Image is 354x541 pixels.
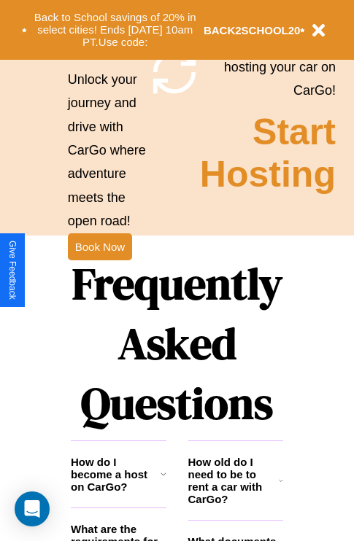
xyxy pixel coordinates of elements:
[27,7,204,52] button: Back to School savings of 20% in select cities! Ends [DATE] 10am PT.Use code:
[71,246,283,440] h1: Frequently Asked Questions
[200,111,336,195] h2: Start Hosting
[204,24,301,36] b: BACK2SCHOOL20
[71,456,161,493] h3: How do I become a host on CarGo?
[68,68,149,233] p: Unlock your journey and drive with CarGo where adventure meets the open road!
[68,233,132,260] button: Book Now
[7,241,18,300] div: Give Feedback
[15,491,50,526] div: Open Intercom Messenger
[188,456,280,505] h3: How old do I need to be to rent a car with CarGo?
